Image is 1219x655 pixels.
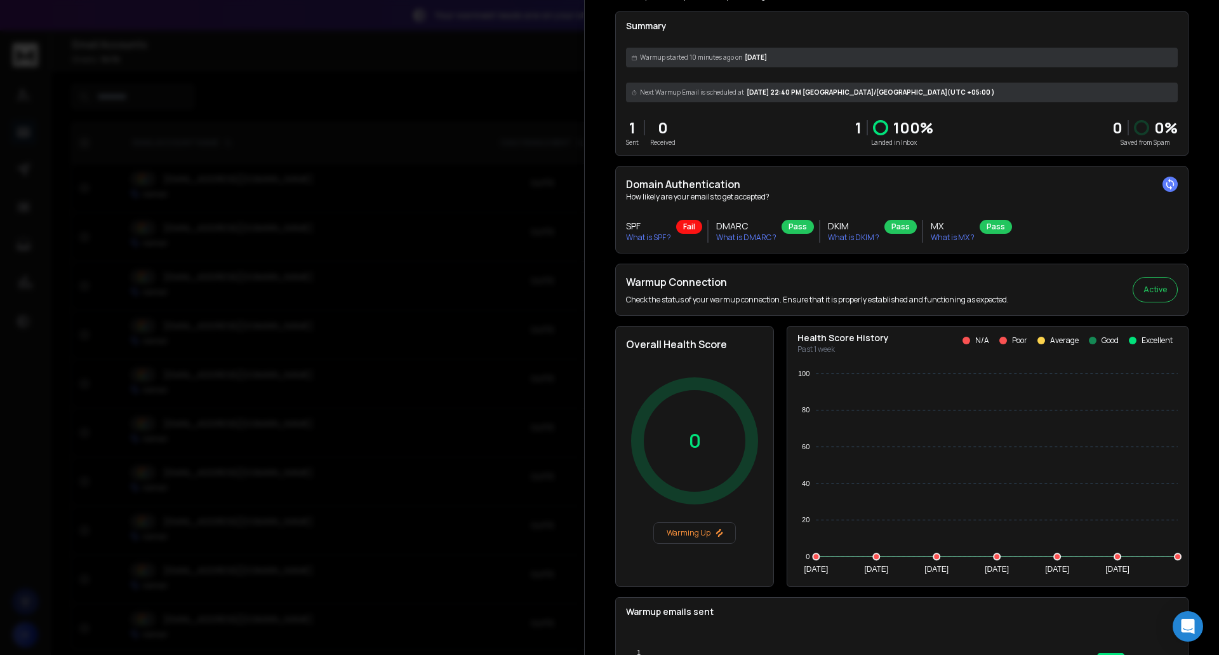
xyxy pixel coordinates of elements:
[1105,565,1129,574] tspan: [DATE]
[931,233,975,243] p: What is MX ?
[716,220,776,233] h3: DMARC
[797,332,889,344] p: Health Score History
[626,605,1178,618] p: Warmup emails sent
[1133,277,1178,302] button: Active
[1112,117,1122,138] strong: 0
[798,370,809,377] tspan: 100
[855,118,862,138] p: 1
[980,220,1012,234] div: Pass
[1050,335,1079,346] p: Average
[1154,118,1178,138] p: 0 %
[828,220,879,233] h3: DKIM
[924,565,949,574] tspan: [DATE]
[626,233,671,243] p: What is SPF ?
[804,565,828,574] tspan: [DATE]
[626,177,1178,192] h2: Domain Authentication
[650,138,676,147] p: Received
[828,233,879,243] p: What is DKIM ?
[626,295,1009,305] p: Check the status of your warmup connection. Ensure that it is properly established and functionin...
[797,344,889,355] p: Past 1 week
[975,335,989,346] p: N/A
[1012,335,1027,346] p: Poor
[1112,138,1178,147] p: Saved from Spam
[626,220,671,233] h3: SPF
[676,220,702,234] div: Fail
[802,516,809,523] tspan: 20
[626,83,1178,102] div: [DATE] 22:40 PM [GEOGRAPHIC_DATA]/[GEOGRAPHIC_DATA] (UTC +05:00 )
[855,138,933,147] p: Landed in Inbox
[626,274,1009,290] h2: Warmup Connection
[1173,611,1203,642] div: Open Intercom Messenger
[802,480,809,487] tspan: 40
[640,53,742,62] span: Warmup started 10 minutes ago on
[716,233,776,243] p: What is DMARC ?
[782,220,814,234] div: Pass
[650,118,676,138] p: 0
[802,406,809,414] tspan: 80
[884,220,917,234] div: Pass
[1102,335,1119,346] p: Good
[985,565,1009,574] tspan: [DATE]
[893,118,933,138] p: 100 %
[689,429,701,452] p: 0
[864,565,888,574] tspan: [DATE]
[640,88,744,97] span: Next Warmup Email is scheduled at
[626,118,639,138] p: 1
[931,220,975,233] h3: MX
[626,192,1178,202] p: How likely are your emails to get accepted?
[626,20,1178,32] p: Summary
[659,528,730,538] p: Warming Up
[806,553,809,560] tspan: 0
[1045,565,1069,574] tspan: [DATE]
[1142,335,1173,346] p: Excellent
[802,443,809,450] tspan: 60
[626,48,1178,67] div: [DATE]
[626,337,763,352] h2: Overall Health Score
[626,138,639,147] p: Sent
